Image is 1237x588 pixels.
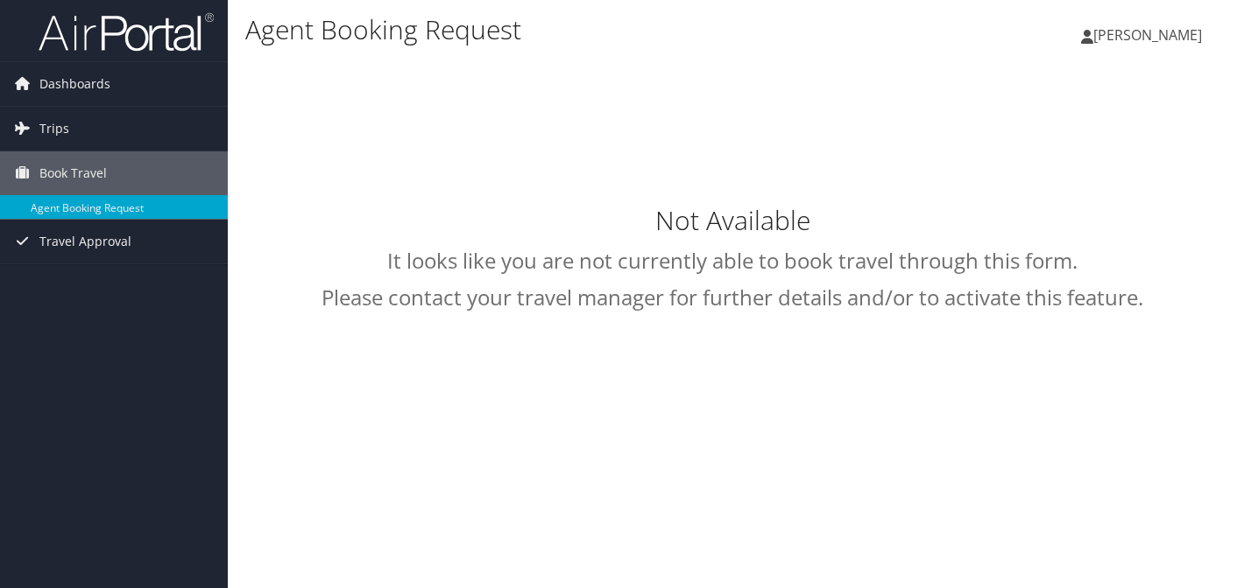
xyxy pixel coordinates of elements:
[39,107,69,150] span: Trips
[1081,9,1219,61] a: [PERSON_NAME]
[248,283,1217,312] h2: Please contact your travel manager for further details and/or to activate this feature.
[248,246,1217,276] h2: It looks like you are not currently able to book travel through this form.
[39,220,131,263] span: Travel Approval
[39,62,110,106] span: Dashboards
[39,11,214,52] img: airportal-logo.png
[245,11,894,48] h1: Agent Booking Request
[39,151,107,195] span: Book Travel
[1093,25,1202,45] span: [PERSON_NAME]
[248,202,1217,239] h1: Not Available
